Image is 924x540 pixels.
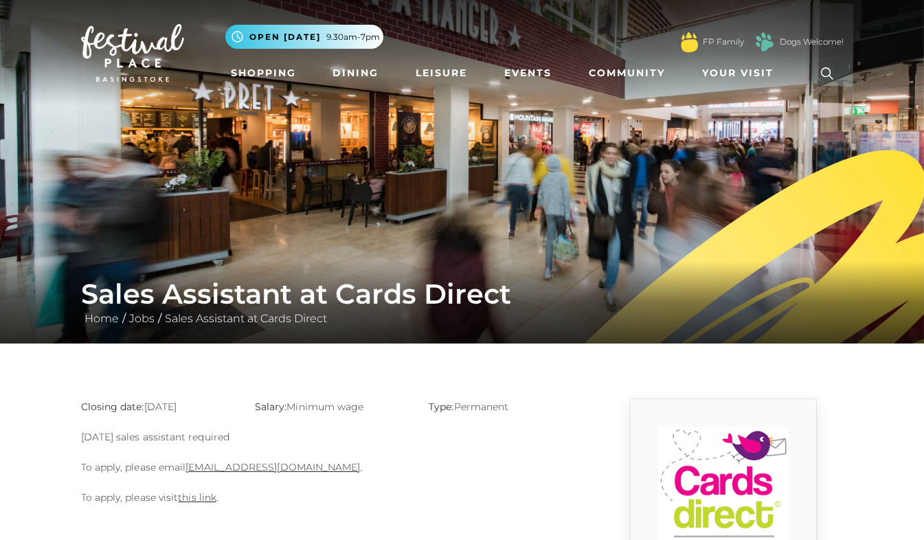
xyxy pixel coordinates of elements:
[71,278,854,327] div: / /
[697,60,786,86] a: Your Visit
[326,31,380,43] span: 9.30am-7pm
[81,398,234,415] p: [DATE]
[81,429,583,445] p: [DATE] sales assistant required
[255,401,287,413] strong: Salary:
[126,312,158,325] a: Jobs
[780,36,844,48] a: Dogs Welcome!
[81,489,583,506] p: To apply, please visit .
[583,60,671,86] a: Community
[429,401,453,413] strong: Type:
[255,398,408,415] p: Minimum wage
[703,36,744,48] a: FP Family
[81,459,583,475] p: To apply, please email .
[225,60,302,86] a: Shopping
[225,25,383,49] button: Open [DATE] 9.30am-7pm
[327,60,384,86] a: Dining
[178,491,216,504] a: this link
[249,31,321,43] span: Open [DATE]
[429,398,582,415] p: Permanent
[410,60,473,86] a: Leisure
[81,24,184,82] img: Festival Place Logo
[185,461,360,473] a: [EMAIL_ADDRESS][DOMAIN_NAME]
[161,312,330,325] a: Sales Assistant at Cards Direct
[81,278,844,311] h1: Sales Assistant at Cards Direct
[499,60,557,86] a: Events
[81,401,144,413] strong: Closing date:
[702,66,774,80] span: Your Visit
[81,312,122,325] a: Home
